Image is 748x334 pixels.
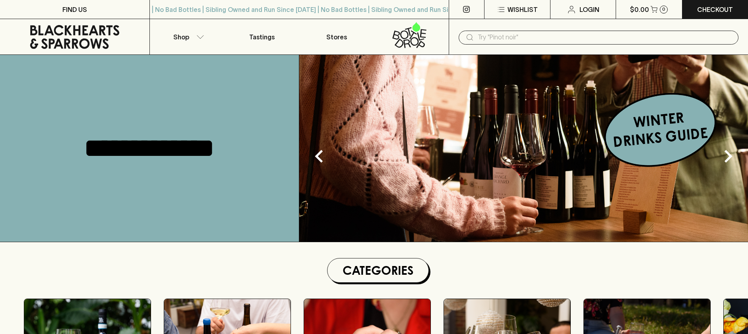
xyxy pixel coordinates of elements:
p: 0 [662,7,665,12]
h1: Categories [331,262,425,279]
button: Previous [303,140,335,172]
button: Shop [150,19,225,54]
img: optimise [299,55,748,242]
button: Next [712,140,744,172]
p: $0.00 [630,5,649,14]
p: Stores [326,32,347,42]
p: Tastings [249,32,275,42]
input: Try "Pinot noir" [478,31,732,44]
a: Stores [299,19,374,54]
p: Shop [173,32,189,42]
p: Login [579,5,599,14]
p: FIND US [62,5,87,14]
p: Checkout [697,5,733,14]
a: Tastings [225,19,299,54]
p: Wishlist [508,5,538,14]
